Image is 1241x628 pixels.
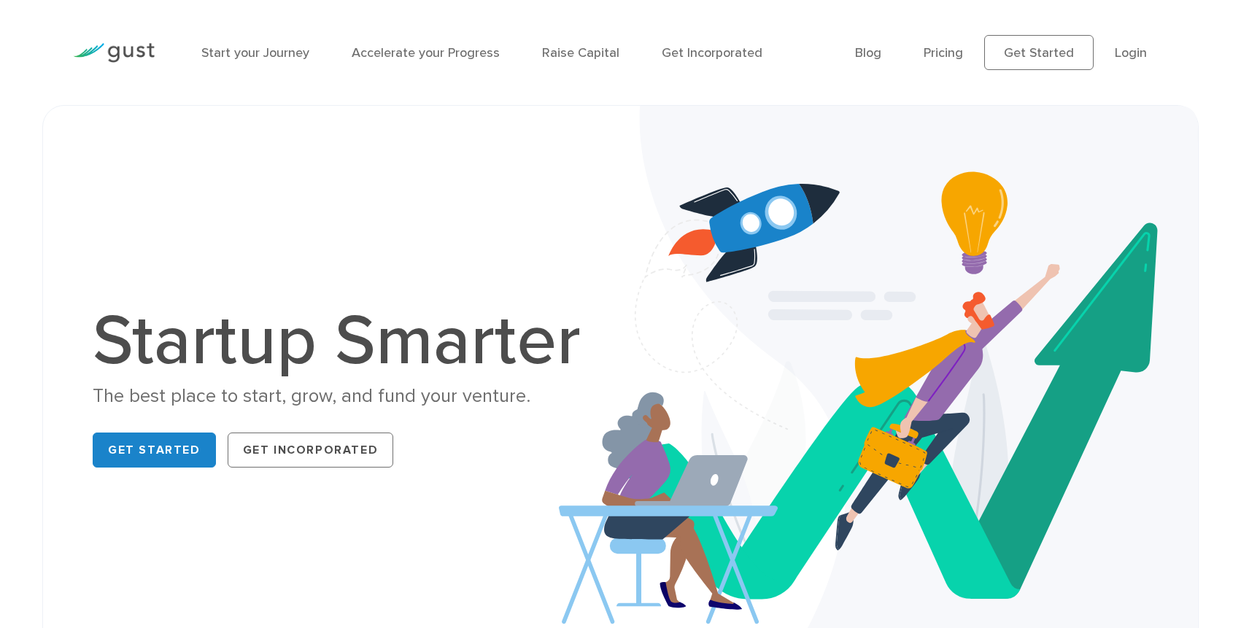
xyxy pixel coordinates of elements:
[855,45,881,61] a: Blog
[93,384,596,409] div: The best place to start, grow, and fund your venture.
[662,45,762,61] a: Get Incorporated
[73,43,155,63] img: Gust Logo
[201,45,309,61] a: Start your Journey
[228,433,394,468] a: Get Incorporated
[1115,45,1147,61] a: Login
[924,45,963,61] a: Pricing
[542,45,619,61] a: Raise Capital
[352,45,500,61] a: Accelerate your Progress
[93,433,216,468] a: Get Started
[984,35,1094,70] a: Get Started
[93,306,596,376] h1: Startup Smarter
